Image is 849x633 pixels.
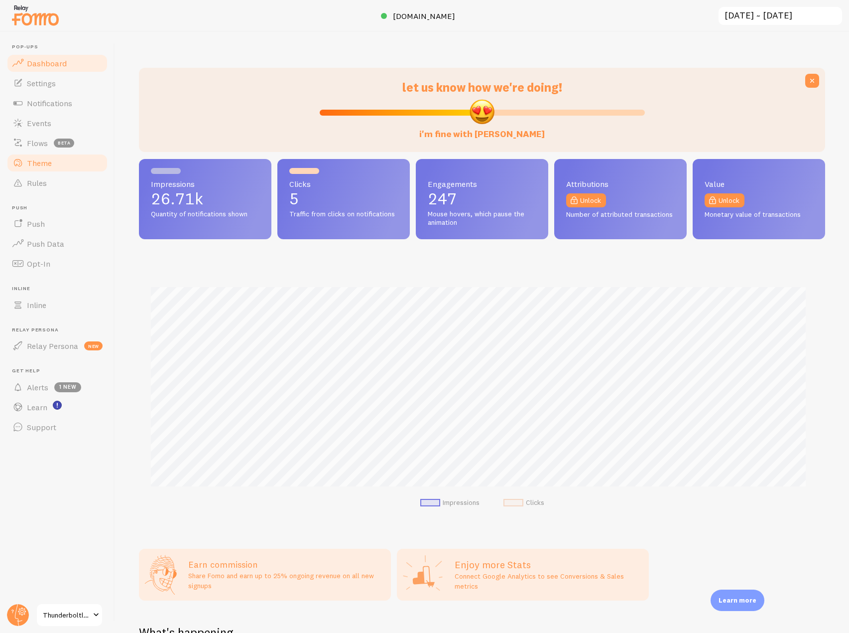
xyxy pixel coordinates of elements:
p: 5 [289,191,398,207]
a: Events [6,113,109,133]
a: Rules [6,173,109,193]
span: new [84,341,103,350]
li: Impressions [420,498,480,507]
span: Push Data [27,239,64,249]
p: 247 [428,191,536,207]
a: Notifications [6,93,109,113]
span: Support [27,422,56,432]
span: Push [12,205,109,211]
p: Learn more [719,596,756,605]
svg: <p>Watch New Feature Tutorials!</p> [53,401,62,410]
span: let us know how we're doing! [402,80,562,95]
span: Get Help [12,368,109,374]
span: Monetary value of transactions [705,210,813,219]
span: Impressions [151,180,259,188]
img: Google Analytics [403,555,443,595]
span: Quantity of notifications shown [151,210,259,219]
span: Thunderboltlocks [43,609,90,621]
span: Dashboard [27,58,67,68]
a: Learn [6,397,109,417]
span: Number of attributed transactions [566,210,675,219]
a: Dashboard [6,53,109,73]
p: 26.71k [151,191,259,207]
a: Inline [6,295,109,315]
a: Alerts 1 new [6,377,109,397]
span: Engagements [428,180,536,188]
span: Opt-In [27,259,50,269]
img: emoji.png [469,98,495,125]
span: Inline [12,286,109,292]
div: Learn more [711,590,764,611]
a: Theme [6,153,109,173]
span: Rules [27,178,47,188]
a: Push Data [6,234,109,254]
span: 1 new [54,382,81,392]
span: Clicks [289,180,398,188]
label: i'm fine with [PERSON_NAME] [419,119,545,140]
span: Value [705,180,813,188]
span: Relay Persona [27,341,78,351]
span: beta [54,139,74,148]
h3: Earn commission [188,559,385,570]
a: Settings [6,73,109,93]
a: Opt-In [6,254,109,274]
a: Thunderboltlocks [36,603,103,627]
span: Push [27,219,45,229]
a: Unlock [705,193,744,207]
a: Relay Persona new [6,336,109,356]
span: Mouse hovers, which pause the animation [428,210,536,227]
span: Traffic from clicks on notifications [289,210,398,219]
span: Learn [27,402,47,412]
span: Pop-ups [12,44,109,50]
span: Settings [27,78,56,88]
a: Support [6,417,109,437]
span: Inline [27,300,46,310]
li: Clicks [503,498,544,507]
span: Alerts [27,382,48,392]
span: Flows [27,138,48,148]
p: Connect Google Analytics to see Conversions & Sales metrics [455,571,643,591]
span: Events [27,118,51,128]
span: Relay Persona [12,327,109,333]
p: Share Fomo and earn up to 25% ongoing revenue on all new signups [188,571,385,591]
img: fomo-relay-logo-orange.svg [10,2,60,28]
a: Push [6,214,109,234]
h2: Enjoy more Stats [455,558,643,571]
a: Unlock [566,193,606,207]
a: Flows beta [6,133,109,153]
span: Notifications [27,98,72,108]
span: Attributions [566,180,675,188]
a: Enjoy more Stats Connect Google Analytics to see Conversions & Sales metrics [397,549,649,601]
span: Theme [27,158,52,168]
